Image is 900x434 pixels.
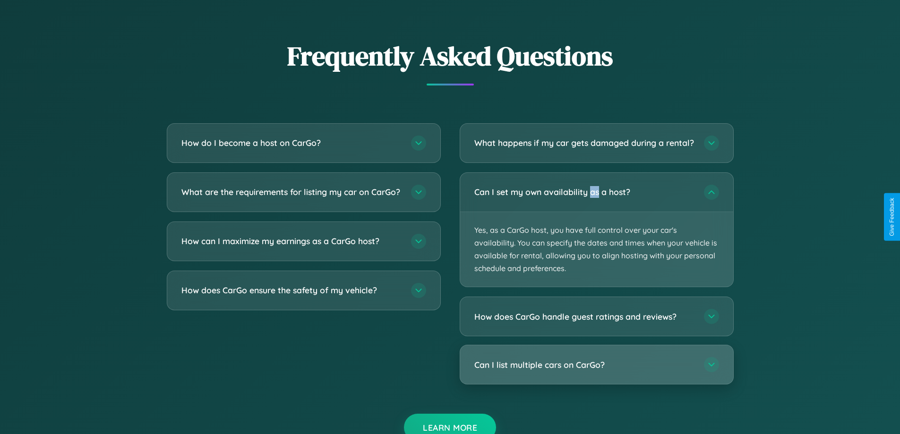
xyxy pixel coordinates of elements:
h2: Frequently Asked Questions [167,38,734,74]
p: Yes, as a CarGo host, you have full control over your car's availability. You can specify the dat... [460,212,733,287]
h3: How does CarGo handle guest ratings and reviews? [474,311,694,323]
div: Give Feedback [889,198,895,236]
h3: Can I set my own availability as a host? [474,186,694,198]
h3: What are the requirements for listing my car on CarGo? [181,186,402,198]
h3: How does CarGo ensure the safety of my vehicle? [181,284,402,296]
h3: How can I maximize my earnings as a CarGo host? [181,235,402,247]
h3: Can I list multiple cars on CarGo? [474,359,694,371]
h3: What happens if my car gets damaged during a rental? [474,137,694,149]
h3: How do I become a host on CarGo? [181,137,402,149]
